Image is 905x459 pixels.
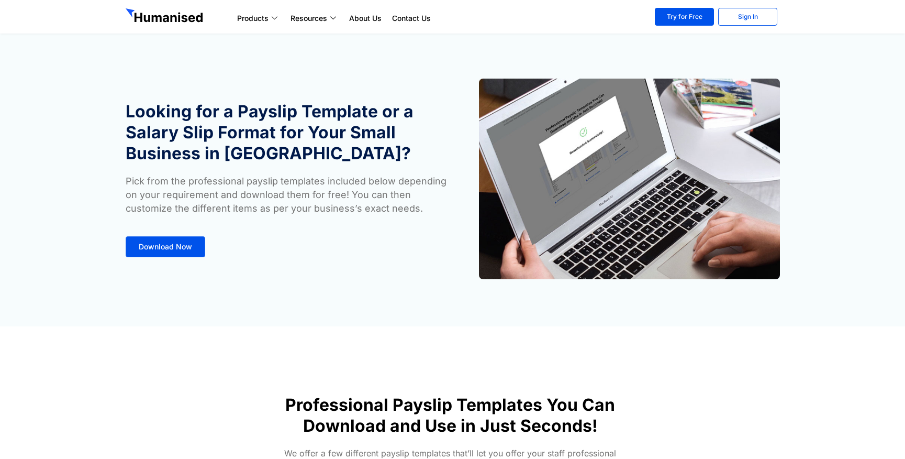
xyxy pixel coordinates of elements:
p: Pick from the professional payslip templates included below depending on your requirement and dow... [126,174,448,215]
a: Contact Us [387,12,436,25]
h1: Professional Payslip Templates You Can Download and Use in Just Seconds! [266,395,634,436]
a: About Us [344,12,387,25]
a: Products [232,12,285,25]
a: Try for Free [655,8,714,26]
img: GetHumanised Logo [126,8,205,25]
a: Resources [285,12,344,25]
a: Sign In [718,8,777,26]
a: Download Now [126,236,205,257]
h1: Looking for a Payslip Template or a Salary Slip Format for Your Small Business in [GEOGRAPHIC_DATA]? [126,101,448,164]
span: Download Now [139,243,192,250]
